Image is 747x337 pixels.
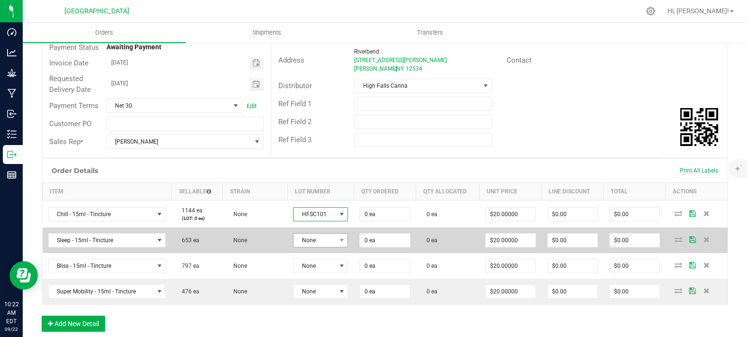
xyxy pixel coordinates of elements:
[229,288,247,295] span: None
[49,208,154,221] span: Chill - 15ml - Tincture
[23,23,186,43] a: Orders
[278,118,311,126] span: Ref Field 2
[7,109,17,118] inline-svg: Inbound
[548,285,597,298] input: 0
[395,65,396,72] span: ,
[177,237,199,244] span: 653 ea
[7,27,17,37] inline-svg: Dashboard
[49,74,91,94] span: Requested Delivery Date
[247,102,257,109] a: Edit
[177,207,203,214] span: 1144 ea
[278,136,311,144] span: Ref Field 3
[396,65,404,72] span: NY
[177,215,217,222] p: (LOT: 0 ea)
[645,7,657,16] div: Manage settings
[422,288,437,295] span: 0 ea
[278,82,312,90] span: Distributor
[64,7,129,15] span: [GEOGRAPHIC_DATA]
[4,300,18,326] p: 10:22 AM EDT
[42,316,105,332] button: Add New Detail
[700,210,714,216] span: Delete Order Detail
[7,170,17,180] inline-svg: Reports
[354,65,397,72] span: [PERSON_NAME]
[680,167,718,174] span: Print All Labels
[49,119,91,128] span: Customer PO
[49,137,80,146] span: Sales Rep
[7,129,17,139] inline-svg: Inventory
[360,208,409,221] input: 0
[49,259,154,273] span: Bliss - 15ml - Tincture
[685,288,700,293] span: Save Order Detail
[355,79,480,92] span: High Falls Canna
[107,99,230,112] span: Net 30
[486,208,535,221] input: 0
[667,7,729,15] span: Hi, [PERSON_NAME]!
[542,183,604,200] th: Line Discount
[52,167,98,174] h1: Order Details
[293,285,336,298] span: None
[7,89,17,98] inline-svg: Manufacturing
[7,68,17,78] inline-svg: Grow
[610,285,659,298] input: 0
[406,65,422,72] span: 12534
[43,183,172,200] th: Item
[171,183,222,200] th: Sellable
[416,183,480,200] th: Qty Allocated
[680,108,718,146] qrcode: 00000666
[360,234,409,247] input: 0
[293,259,336,273] span: None
[507,56,532,64] span: Contact
[548,259,597,273] input: 0
[422,237,437,244] span: 0 ea
[49,101,98,110] span: Payment Terms
[278,100,311,108] span: Ref Field 1
[250,56,264,70] span: Toggle calendar
[49,285,154,298] span: Super Mobility - 15ml - Tincture
[360,259,409,273] input: 0
[293,208,336,221] span: HFSC101
[360,285,409,298] input: 0
[240,28,294,37] span: Shipments
[354,48,379,55] span: Riverbend
[685,210,700,216] span: Save Order Detail
[107,135,251,148] span: [PERSON_NAME]
[9,261,38,290] iframe: Resource center
[349,23,512,43] a: Transfers
[229,237,247,244] span: None
[293,234,336,247] span: None
[287,183,354,200] th: Lot Number
[486,234,535,247] input: 0
[666,183,728,200] th: Actions
[49,59,89,67] span: Invoice Date
[422,211,437,218] span: 0 ea
[250,78,264,91] span: Toggle calendar
[404,28,456,37] span: Transfers
[610,234,659,247] input: 0
[7,48,17,57] inline-svg: Analytics
[700,237,714,242] span: Delete Order Detail
[107,43,161,51] strong: Awaiting Payment
[177,288,199,295] span: 476 ea
[700,262,714,268] span: Delete Order Detail
[186,23,348,43] a: Shipments
[685,237,700,242] span: Save Order Detail
[548,208,597,221] input: 0
[49,234,154,247] span: Sleep - 15ml - Tincture
[422,263,437,269] span: 0 ea
[486,285,535,298] input: 0
[610,259,659,273] input: 0
[229,211,247,218] span: None
[486,259,535,273] input: 0
[680,108,718,146] img: Scan me!
[548,234,597,247] input: 0
[177,263,199,269] span: 797 ea
[49,43,99,52] span: Payment Status
[223,183,287,200] th: Strain
[229,263,247,269] span: None
[82,28,126,37] span: Orders
[610,208,659,221] input: 0
[700,288,714,293] span: Delete Order Detail
[480,183,542,200] th: Unit Price
[7,150,17,159] inline-svg: Outbound
[278,56,304,64] span: Address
